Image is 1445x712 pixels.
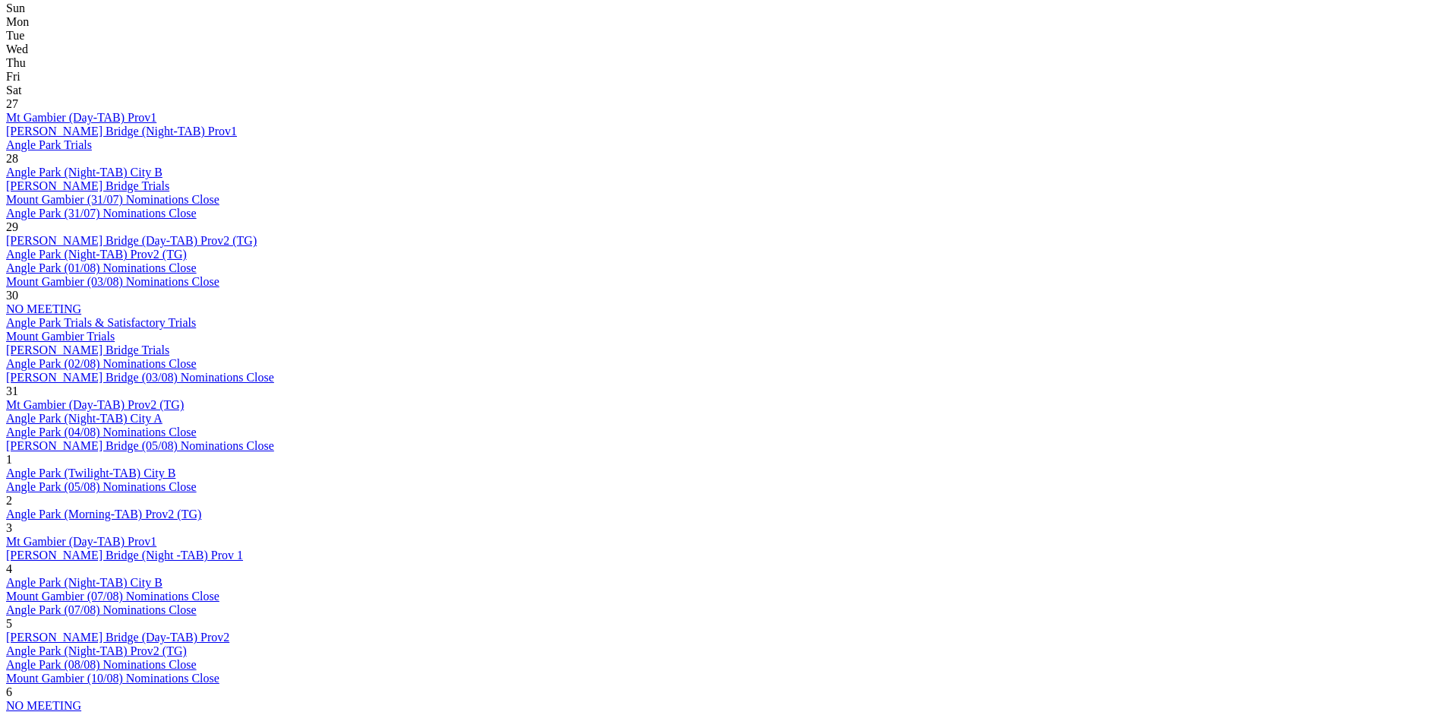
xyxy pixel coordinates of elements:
[6,316,196,329] a: Angle Park Trials & Satisfactory Trials
[6,617,12,630] span: 5
[6,261,197,274] a: Angle Park (01/08) Nominations Close
[6,193,219,206] a: Mount Gambier (31/07) Nominations Close
[6,207,197,220] a: Angle Park (31/07) Nominations Close
[6,234,257,247] a: [PERSON_NAME] Bridge (Day-TAB) Prov2 (TG)
[6,480,197,493] a: Angle Park (05/08) Nominations Close
[6,111,156,124] a: Mt Gambier (Day-TAB) Prov1
[6,467,175,479] a: Angle Park (Twilight-TAB) City B
[6,631,229,644] a: [PERSON_NAME] Bridge (Day-TAB) Prov2
[6,275,219,288] a: Mount Gambier (03/08) Nominations Close
[6,562,12,575] span: 4
[6,384,18,397] span: 31
[6,343,169,356] a: [PERSON_NAME] Bridge Trials
[6,29,1439,43] div: Tue
[6,453,12,466] span: 1
[6,166,162,179] a: Angle Park (Night-TAB) City B
[6,672,219,685] a: Mount Gambier (10/08) Nominations Close
[6,97,18,110] span: 27
[6,302,81,315] a: NO MEETING
[6,70,1439,84] div: Fri
[6,603,197,616] a: Angle Park (07/08) Nominations Close
[6,590,219,603] a: Mount Gambier (07/08) Nominations Close
[6,521,12,534] span: 3
[6,15,1439,29] div: Mon
[6,125,237,138] a: [PERSON_NAME] Bridge (Night-TAB) Prov1
[6,508,201,521] a: Angle Park (Morning-TAB) Prov2 (TG)
[6,220,18,233] span: 29
[6,685,12,698] span: 6
[6,576,162,589] a: Angle Park (Night-TAB) City B
[6,152,18,165] span: 28
[6,371,274,384] a: [PERSON_NAME] Bridge (03/08) Nominations Close
[6,84,1439,97] div: Sat
[6,494,12,507] span: 2
[6,179,169,192] a: [PERSON_NAME] Bridge Trials
[6,549,243,562] a: [PERSON_NAME] Bridge (Night -TAB) Prov 1
[6,412,162,425] a: Angle Park (Night-TAB) City A
[6,357,197,370] a: Angle Park (02/08) Nominations Close
[6,699,81,712] a: NO MEETING
[6,426,197,438] a: Angle Park (04/08) Nominations Close
[6,56,1439,70] div: Thu
[6,248,187,261] a: Angle Park (Night-TAB) Prov2 (TG)
[6,2,1439,15] div: Sun
[6,398,184,411] a: Mt Gambier (Day-TAB) Prov2 (TG)
[6,439,274,452] a: [PERSON_NAME] Bridge (05/08) Nominations Close
[6,535,156,548] a: Mt Gambier (Day-TAB) Prov1
[6,289,18,302] span: 30
[6,138,92,151] a: Angle Park Trials
[6,644,187,657] a: Angle Park (Night-TAB) Prov2 (TG)
[6,658,197,671] a: Angle Park (08/08) Nominations Close
[6,43,1439,56] div: Wed
[6,330,115,343] a: Mount Gambier Trials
